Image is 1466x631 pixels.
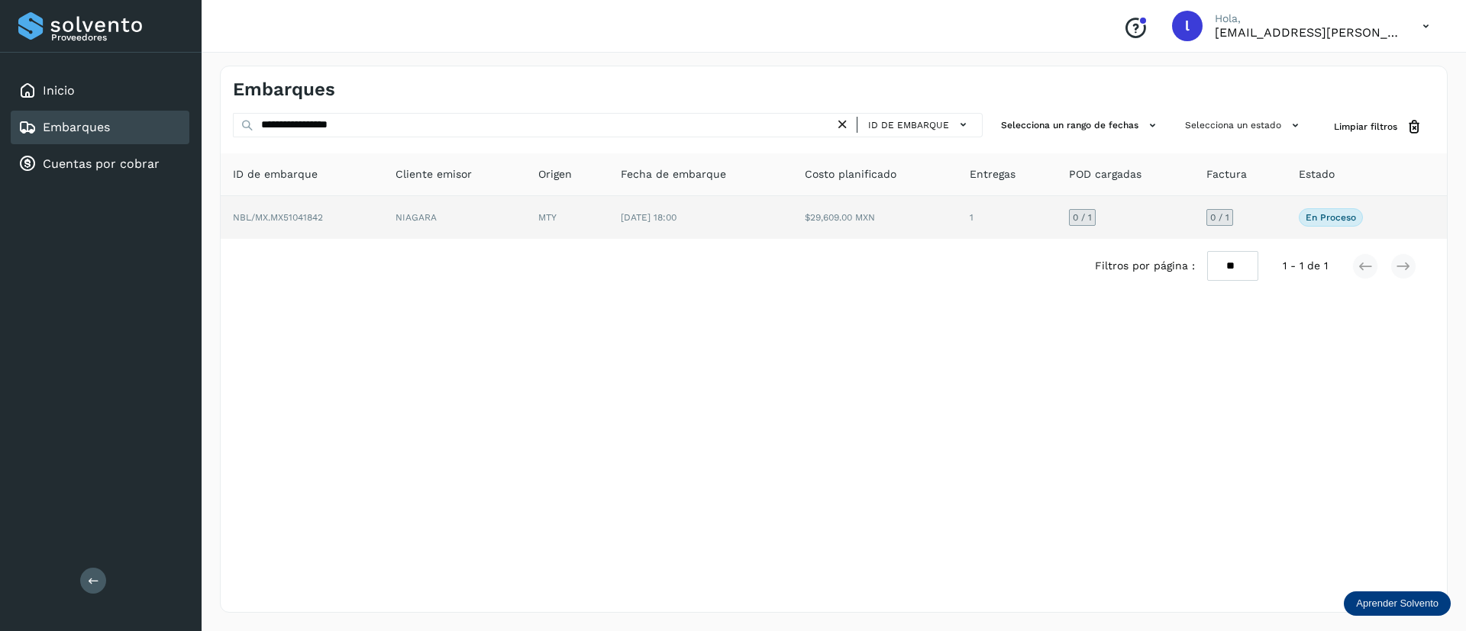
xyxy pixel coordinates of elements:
[1299,166,1335,182] span: Estado
[43,120,110,134] a: Embarques
[1344,591,1451,616] div: Aprender Solvento
[1306,212,1356,223] p: En proceso
[1356,597,1439,610] p: Aprender Solvento
[233,166,318,182] span: ID de embarque
[868,118,949,132] span: ID de embarque
[1206,166,1247,182] span: Factura
[1334,120,1397,134] span: Limpiar filtros
[526,196,609,239] td: MTY
[995,113,1167,138] button: Selecciona un rango de fechas
[1215,25,1398,40] p: lauraamalia.castillo@xpertal.com
[383,196,526,239] td: NIAGARA
[864,114,976,136] button: ID de embarque
[43,156,160,171] a: Cuentas por cobrar
[621,212,676,223] span: [DATE] 18:00
[11,147,189,181] div: Cuentas por cobrar
[1179,113,1309,138] button: Selecciona un estado
[233,79,335,101] h4: Embarques
[233,212,323,223] span: NBL/MX.MX51041842
[1210,213,1229,222] span: 0 / 1
[51,32,183,43] p: Proveedores
[1069,166,1141,182] span: POD cargadas
[1322,113,1435,141] button: Limpiar filtros
[1215,12,1398,25] p: Hola,
[396,166,472,182] span: Cliente emisor
[1073,213,1092,222] span: 0 / 1
[538,166,572,182] span: Origen
[1095,258,1195,274] span: Filtros por página :
[805,166,896,182] span: Costo planificado
[43,83,75,98] a: Inicio
[11,74,189,108] div: Inicio
[11,111,189,144] div: Embarques
[957,196,1058,239] td: 1
[621,166,726,182] span: Fecha de embarque
[970,166,1016,182] span: Entregas
[1283,258,1328,274] span: 1 - 1 de 1
[793,196,957,239] td: $29,609.00 MXN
